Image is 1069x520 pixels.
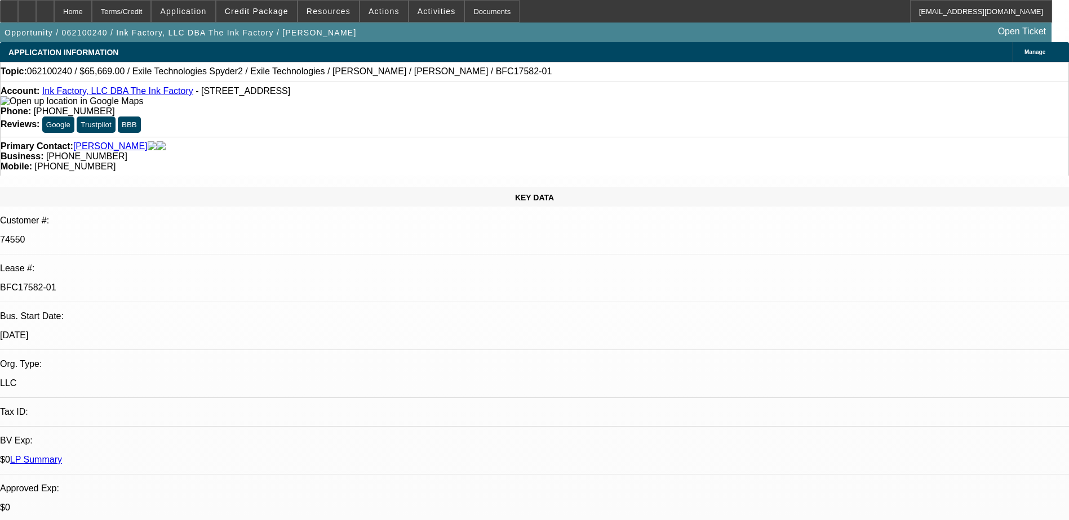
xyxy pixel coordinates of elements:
span: [PHONE_NUMBER] [34,162,116,171]
img: linkedin-icon.png [157,141,166,151]
span: [PHONE_NUMBER] [34,106,115,116]
span: Opportunity / 062100240 / Ink Factory, LLC DBA The Ink Factory / [PERSON_NAME] [5,28,357,37]
a: Ink Factory, LLC DBA The Ink Factory [42,86,193,96]
strong: Reviews: [1,119,39,129]
span: Actions [369,7,400,16]
img: Open up location in Google Maps [1,96,143,106]
span: Credit Package [225,7,289,16]
a: LP Summary [10,455,62,464]
button: Credit Package [216,1,297,22]
span: - [STREET_ADDRESS] [196,86,290,96]
button: BBB [118,116,141,133]
span: 062100240 / $65,669.00 / Exile Technologies Spyder2 / Exile Technologies / [PERSON_NAME] / [PERSO... [27,66,552,77]
span: Resources [307,7,351,16]
a: View Google Maps [1,96,143,106]
strong: Account: [1,86,39,96]
span: KEY DATA [515,193,554,202]
a: [PERSON_NAME] [73,141,148,151]
strong: Primary Contact: [1,141,73,151]
strong: Mobile: [1,162,32,171]
button: Activities [409,1,464,22]
button: Application [152,1,215,22]
strong: Phone: [1,106,31,116]
img: facebook-icon.png [148,141,157,151]
span: APPLICATION INFORMATION [8,48,118,57]
strong: Topic: [1,66,27,77]
strong: Business: [1,151,43,161]
span: [PHONE_NUMBER] [46,151,127,161]
button: Trustpilot [77,116,115,133]
button: Google [42,116,74,133]
button: Resources [298,1,359,22]
button: Actions [360,1,408,22]
span: Manage [1024,49,1045,55]
a: Open Ticket [993,22,1050,41]
span: Application [160,7,206,16]
span: Activities [418,7,456,16]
